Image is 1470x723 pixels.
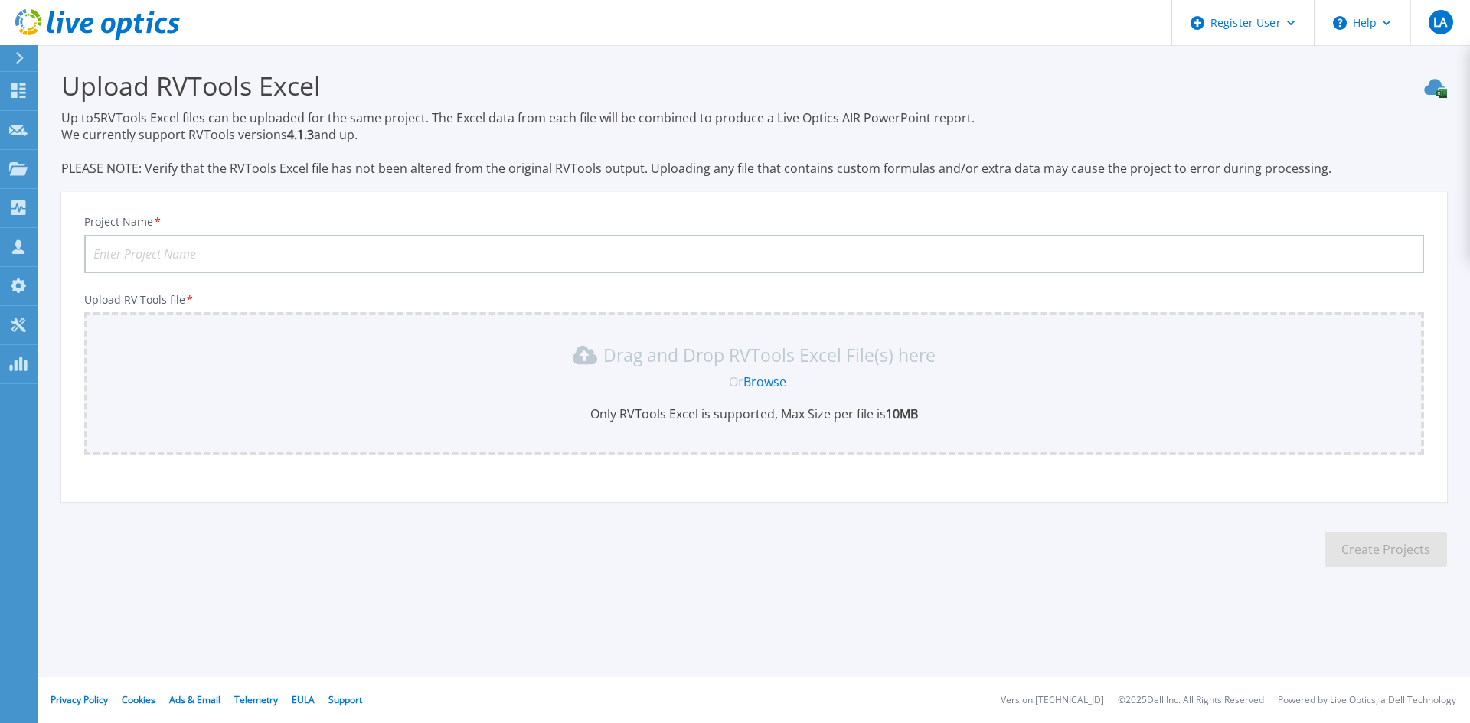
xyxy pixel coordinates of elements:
[287,126,314,143] strong: 4.1.3
[743,373,786,390] a: Browse
[84,294,1424,306] p: Upload RV Tools file
[61,68,1447,103] h3: Upload RVTools Excel
[603,347,936,363] p: Drag and Drop RVTools Excel File(s) here
[292,693,315,706] a: EULA
[234,693,278,706] a: Telemetry
[1118,695,1264,705] li: © 2025 Dell Inc. All Rights Reserved
[122,693,155,706] a: Cookies
[84,217,162,227] label: Project Name
[51,693,108,706] a: Privacy Policy
[1001,695,1104,705] li: Version: [TECHNICAL_ID]
[93,343,1415,422] div: Drag and Drop RVTools Excel File(s) here OrBrowseOnly RVTools Excel is supported, Max Size per fi...
[1433,16,1447,28] span: LA
[1278,695,1456,705] li: Powered by Live Optics, a Dell Technology
[1325,532,1447,567] button: Create Projects
[729,373,743,390] span: Or
[886,405,918,422] b: 10MB
[61,109,1447,177] p: Up to 5 RVTools Excel files can be uploaded for the same project. The Excel data from each file w...
[93,405,1415,422] p: Only RVTools Excel is supported, Max Size per file is
[84,235,1424,273] input: Enter Project Name
[169,693,220,706] a: Ads & Email
[328,693,362,706] a: Support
